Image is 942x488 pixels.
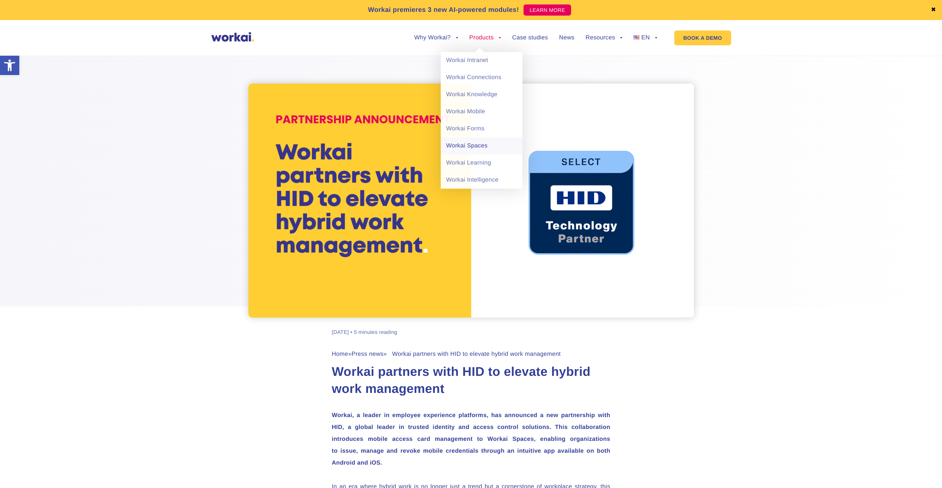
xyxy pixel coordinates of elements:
[332,351,610,358] div: » » Workai partners with HID to elevate hybrid work management
[441,86,522,103] a: Workai Knowledge
[332,351,348,357] a: Home
[352,351,384,357] a: Press news
[414,35,458,41] a: Why Workai?
[368,5,519,15] p: Workai premieres 3 new AI-powered modules!
[441,103,522,120] a: Workai Mobile
[441,154,522,172] a: Workai Learning
[674,30,731,45] a: BOOK A DEMO
[332,329,397,336] div: [DATE] • 5 minutes reading
[559,35,574,41] a: News
[332,364,610,398] h1: Workai partners with HID to elevate hybrid work management
[512,35,548,41] a: Case studies
[641,35,650,41] span: EN
[441,69,522,86] a: Workai Connections
[633,35,657,41] a: EN
[441,52,522,69] a: Workai Intranet
[931,7,936,13] a: ✖
[469,35,501,41] a: Products
[586,35,622,41] a: Resources
[441,172,522,189] a: Workai Intelligence
[524,4,571,16] a: LEARN MORE
[441,137,522,154] a: Workai Spaces
[441,120,522,137] a: Workai Forms
[332,412,610,466] strong: Workai, a leader in employee experience platforms, has announced a new partnership with HID, a gl...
